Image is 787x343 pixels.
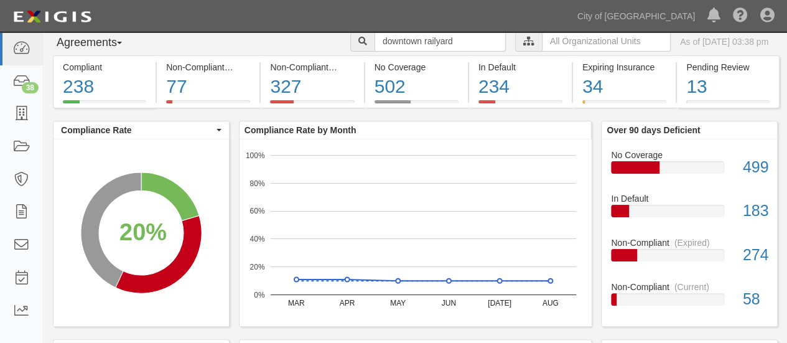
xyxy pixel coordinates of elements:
[686,73,770,100] div: 13
[478,73,562,100] div: 234
[733,156,777,179] div: 499
[602,281,777,293] div: Non-Compliant
[240,139,592,326] svg: A chart.
[270,73,354,100] div: 327
[53,100,156,110] a: Compliant238
[246,151,265,159] text: 100%
[733,288,777,311] div: 58
[602,149,777,161] div: No Coverage
[733,244,777,266] div: 274
[157,100,259,110] a: Non-Compliant(Current)77
[249,179,264,187] text: 80%
[54,121,229,139] button: Compliance Rate
[674,281,709,293] div: (Current)
[54,139,229,326] svg: A chart.
[249,207,264,215] text: 60%
[677,100,780,110] a: Pending Review13
[249,235,264,243] text: 40%
[261,100,363,110] a: Non-Compliant(Expired)327
[375,73,459,100] div: 502
[686,61,770,73] div: Pending Review
[602,237,777,249] div: Non-Compliant
[573,100,676,110] a: Expiring Insurance34
[166,73,250,100] div: 77
[339,299,355,308] text: APR
[602,192,777,205] div: In Default
[571,4,701,29] a: City of [GEOGRAPHIC_DATA]
[582,73,666,100] div: 34
[270,61,354,73] div: Non-Compliant (Expired)
[375,31,506,52] input: Search Agreements
[582,61,666,73] div: Expiring Insurance
[9,6,95,28] img: logo-5460c22ac91f19d4615b14bd174203de0afe785f0fc80cf4dbbc73dc1793850b.png
[53,31,146,55] button: Agreements
[441,299,455,308] text: JUN
[166,61,250,73] div: Non-Compliant (Current)
[611,192,768,237] a: In Default183
[230,61,264,73] div: (Current)
[63,61,146,73] div: Compliant
[61,124,213,136] span: Compliance Rate
[607,125,700,135] b: Over 90 days Deficient
[365,100,468,110] a: No Coverage502
[680,35,768,48] div: As of [DATE] 03:38 pm
[63,73,146,100] div: 238
[488,299,511,308] text: [DATE]
[469,100,572,110] a: In Default234
[733,200,777,222] div: 183
[249,263,264,271] text: 20%
[288,299,305,308] text: MAR
[611,281,768,316] a: Non-Compliant(Current)58
[375,61,459,73] div: No Coverage
[333,61,369,73] div: (Expired)
[478,61,562,73] div: In Default
[119,215,167,249] div: 20%
[542,31,671,52] input: All Organizational Units
[611,237,768,281] a: Non-Compliant(Expired)274
[674,237,710,249] div: (Expired)
[611,149,768,193] a: No Coverage499
[254,290,265,299] text: 0%
[244,125,356,135] b: Compliance Rate by Month
[390,299,406,308] text: MAY
[542,299,558,308] text: AUG
[22,82,39,93] div: 38
[733,9,748,24] i: Help Center - Complianz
